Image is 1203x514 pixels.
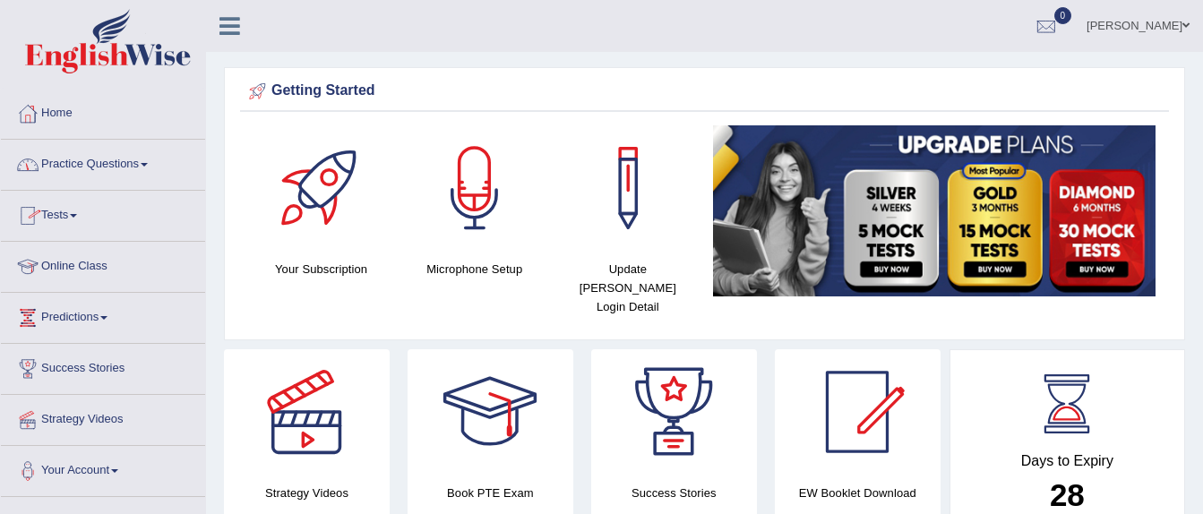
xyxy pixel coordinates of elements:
h4: Microphone Setup [407,260,542,278]
a: Predictions [1,293,205,338]
b: 28 [1050,477,1085,512]
h4: Days to Expiry [970,453,1164,469]
div: Getting Started [245,78,1164,105]
img: small5.jpg [713,125,1156,296]
h4: Book PTE Exam [408,484,573,502]
a: Strategy Videos [1,395,205,440]
a: Tests [1,191,205,236]
a: Your Account [1,446,205,491]
a: Home [1,89,205,133]
h4: Update [PERSON_NAME] Login Detail [560,260,695,316]
h4: EW Booklet Download [775,484,941,502]
h4: Success Stories [591,484,757,502]
h4: Your Subscription [253,260,389,278]
span: 0 [1054,7,1072,24]
h4: Strategy Videos [224,484,390,502]
a: Online Class [1,242,205,287]
a: Practice Questions [1,140,205,184]
a: Success Stories [1,344,205,389]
